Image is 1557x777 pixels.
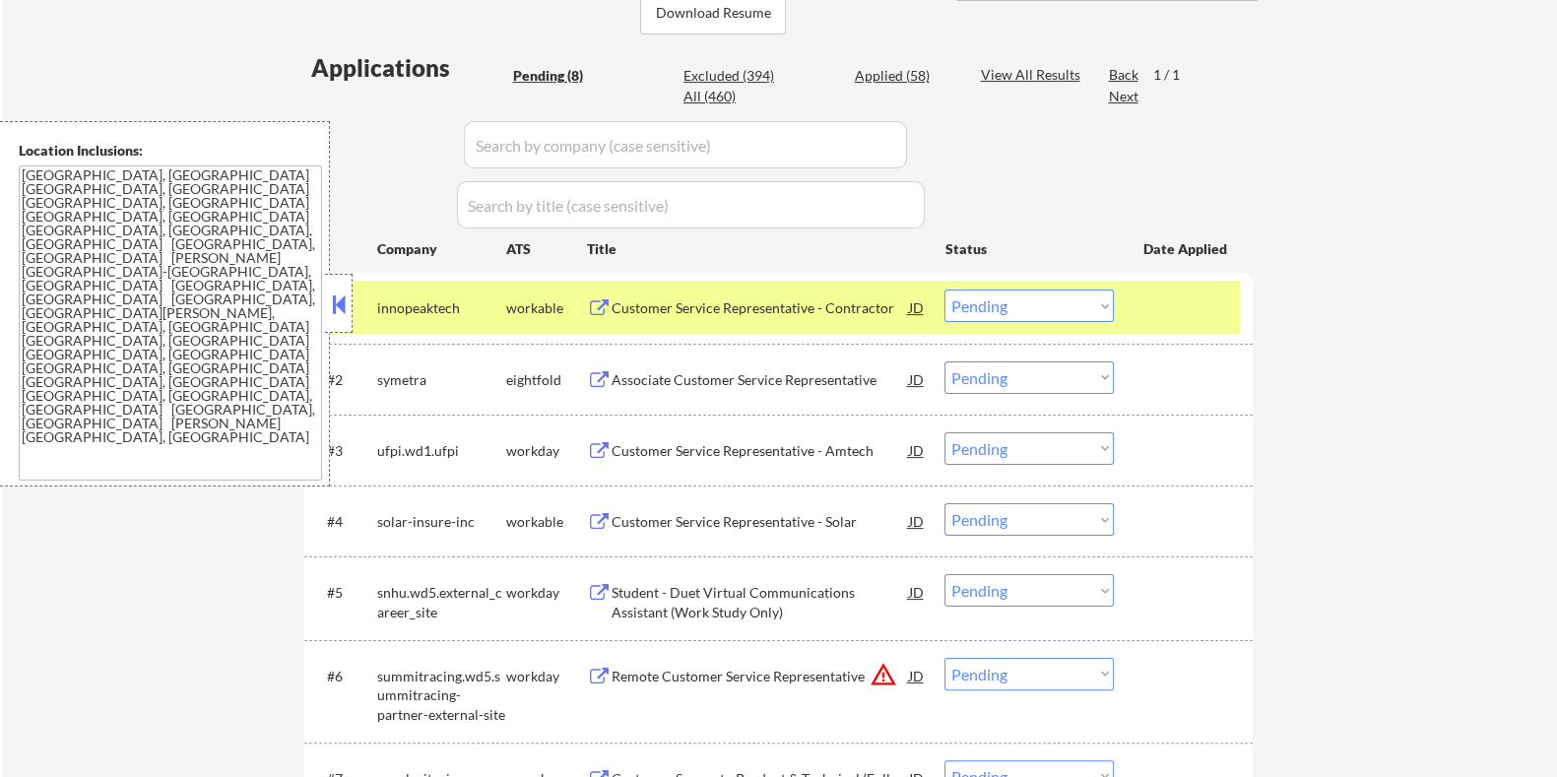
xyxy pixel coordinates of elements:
[980,65,1085,85] div: View All Results
[854,66,952,86] div: Applied (58)
[376,370,505,390] div: symetra
[326,667,360,686] div: #6
[376,298,505,318] div: innopeaktech
[376,441,505,461] div: ufpi.wd1.ufpi
[611,370,908,390] div: Associate Customer Service Representative
[906,290,926,325] div: JD
[1108,65,1139,85] div: Back
[611,512,908,532] div: Customer Service Representative - Solar
[611,441,908,461] div: Customer Service Representative - Amtech
[869,661,896,688] button: warning_amber
[512,66,611,86] div: Pending (8)
[505,667,586,686] div: workday
[376,512,505,532] div: solar-insure-inc
[611,298,908,318] div: Customer Service Representative - Contractor
[611,667,908,686] div: Remote Customer Service Representative
[464,121,907,168] input: Search by company (case sensitive)
[906,361,926,397] div: JD
[326,583,360,603] div: #5
[505,583,586,603] div: workday
[19,141,322,161] div: Location Inclusions:
[1152,65,1198,85] div: 1 / 1
[505,512,586,532] div: workable
[611,583,908,621] div: Student - Duet Virtual Communications Assistant (Work Study Only)
[505,239,586,259] div: ATS
[906,432,926,468] div: JD
[586,239,926,259] div: Title
[310,56,505,80] div: Applications
[376,583,505,621] div: snhu.wd5.external_career_site
[1142,239,1229,259] div: Date Applied
[505,441,586,461] div: workday
[944,230,1114,266] div: Status
[906,503,926,539] div: JD
[326,512,360,532] div: #4
[683,66,782,86] div: Excluded (394)
[906,574,926,610] div: JD
[505,370,586,390] div: eightfold
[1108,87,1139,106] div: Next
[457,181,925,228] input: Search by title (case sensitive)
[376,239,505,259] div: Company
[683,87,782,106] div: All (460)
[906,658,926,693] div: JD
[376,667,505,725] div: summitracing.wd5.summitracing-partner-external-site
[505,298,586,318] div: workable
